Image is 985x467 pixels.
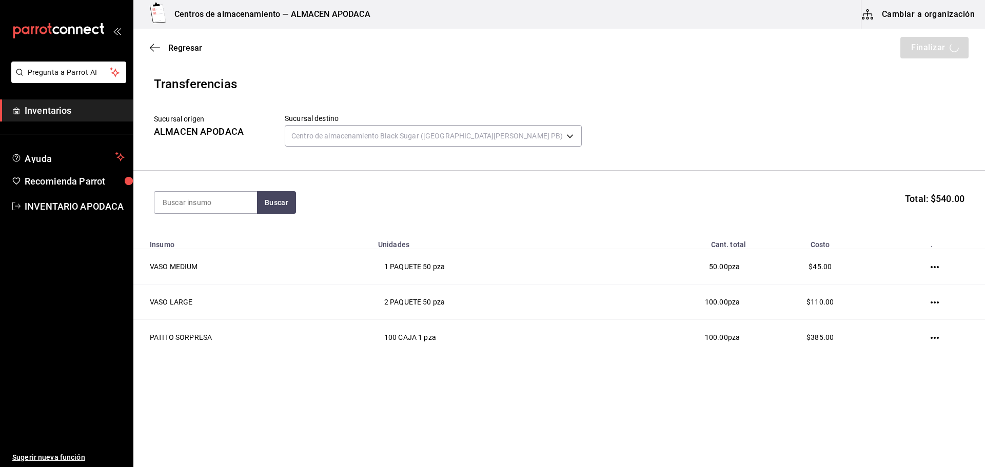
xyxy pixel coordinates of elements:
[154,114,244,125] p: Sucursal origen
[25,151,111,163] span: Ayuda
[372,234,596,249] th: Unidades
[709,262,728,271] span: 50.00
[888,234,985,249] th: .
[596,285,752,320] td: pza
[285,115,582,122] label: Sucursal destino
[905,192,964,206] span: Total: $540.00
[25,104,125,117] span: Inventarios
[12,452,125,463] span: Sugerir nueva función
[25,174,125,188] span: Recomienda Parrot
[596,234,752,249] th: Cant. total
[596,320,752,355] td: pza
[806,333,834,341] span: $385.00
[133,320,372,355] td: PATITO SORPRESA
[166,8,370,21] h3: Centros de almacenamiento — ALMACEN APODACA
[752,234,888,249] th: Costo
[705,333,728,341] span: 100.00
[25,199,125,213] span: INVENTARIO APODACA
[257,191,296,214] button: Buscar
[705,298,728,306] span: 100.00
[154,75,964,93] div: Transferencias
[285,125,582,147] div: Centro de almacenamiento Black Sugar ([GEOGRAPHIC_DATA][PERSON_NAME] PB)
[7,74,126,85] a: Pregunta a Parrot AI
[133,234,372,249] th: Insumo
[372,249,596,285] td: 1 PAQUETE 50 pza
[133,249,372,285] td: VASO MEDIUM
[596,249,752,285] td: pza
[154,125,244,138] div: ALMACEN APODACA
[168,43,202,53] span: Regresar
[113,27,121,35] button: open_drawer_menu
[806,298,834,306] span: $110.00
[133,285,372,320] td: VASO LARGE
[150,43,202,53] button: Regresar
[11,62,126,83] button: Pregunta a Parrot AI
[154,192,257,213] input: Buscar insumo
[372,320,596,355] td: 100 CAJA 1 pza
[372,285,596,320] td: 2 PAQUETE 50 pza
[809,262,832,271] span: $45.00
[28,67,110,78] span: Pregunta a Parrot AI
